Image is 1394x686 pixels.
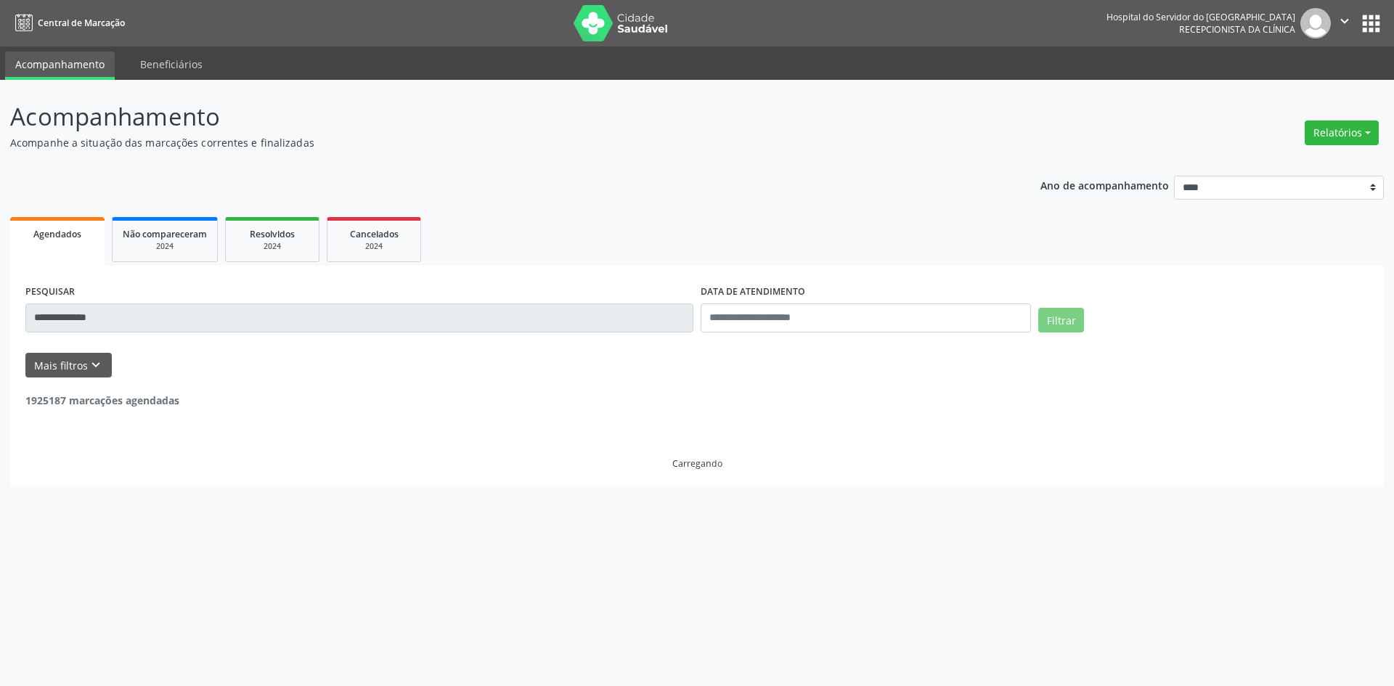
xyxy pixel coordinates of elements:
div: Carregando [672,457,722,470]
div: 2024 [236,241,309,252]
a: Acompanhamento [5,52,115,80]
a: Beneficiários [130,52,213,77]
span: Cancelados [350,228,399,240]
button: Relatórios [1305,121,1379,145]
button: Filtrar [1038,308,1084,332]
button: Mais filtroskeyboard_arrow_down [25,353,112,378]
img: img [1300,8,1331,38]
label: PESQUISAR [25,281,75,303]
span: Agendados [33,228,81,240]
p: Acompanhe a situação das marcações correntes e finalizadas [10,135,971,150]
span: Recepcionista da clínica [1179,23,1295,36]
span: Resolvidos [250,228,295,240]
div: Hospital do Servidor do [GEOGRAPHIC_DATA] [1106,11,1295,23]
span: Não compareceram [123,228,207,240]
i:  [1337,13,1353,29]
a: Central de Marcação [10,11,125,35]
span: Central de Marcação [38,17,125,29]
p: Acompanhamento [10,99,971,135]
p: Ano de acompanhamento [1040,176,1169,194]
div: 2024 [123,241,207,252]
i: keyboard_arrow_down [88,357,104,373]
button: apps [1358,11,1384,36]
strong: 1925187 marcações agendadas [25,393,179,407]
div: 2024 [338,241,410,252]
button:  [1331,8,1358,38]
label: DATA DE ATENDIMENTO [701,281,805,303]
